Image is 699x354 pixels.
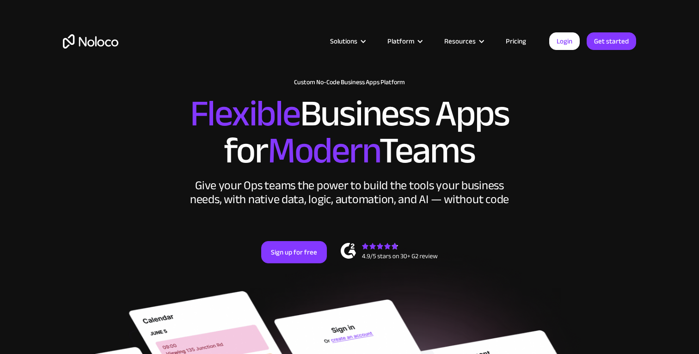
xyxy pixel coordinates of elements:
[387,35,414,47] div: Platform
[444,35,476,47] div: Resources
[330,35,357,47] div: Solutions
[549,32,580,50] a: Login
[268,116,379,185] span: Modern
[376,35,433,47] div: Platform
[494,35,538,47] a: Pricing
[261,241,327,263] a: Sign up for free
[188,179,511,206] div: Give your Ops teams the power to build the tools your business needs, with native data, logic, au...
[433,35,494,47] div: Resources
[63,95,636,169] h2: Business Apps for Teams
[190,79,300,148] span: Flexible
[63,34,118,49] a: home
[587,32,636,50] a: Get started
[319,35,376,47] div: Solutions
